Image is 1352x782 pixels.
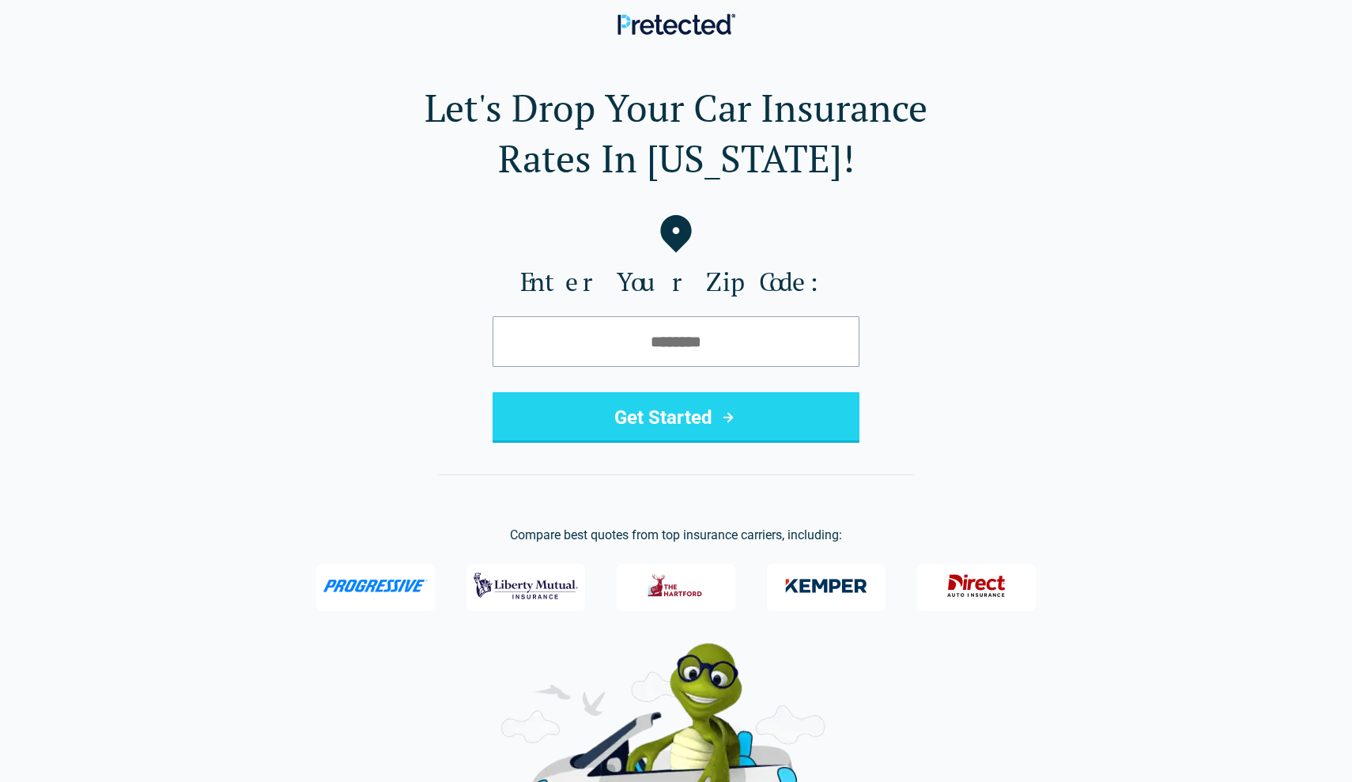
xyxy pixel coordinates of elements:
[25,266,1327,297] label: Enter Your Zip Code:
[774,565,878,606] img: Kemper
[617,13,735,35] img: Pretected
[474,565,578,606] img: Liberty Mutual
[938,565,1015,606] img: Direct General
[25,526,1327,545] p: Compare best quotes from top insurance carriers, including:
[637,565,715,606] img: The Hartford
[323,580,429,592] img: Progressive
[493,392,859,443] button: Get Started
[25,82,1327,183] h1: Let's Drop Your Car Insurance Rates In [US_STATE]!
